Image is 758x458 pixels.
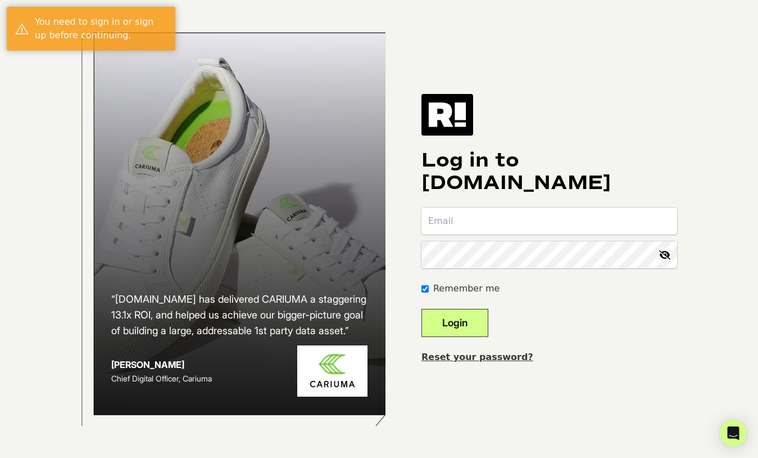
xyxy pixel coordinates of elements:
[421,149,677,194] h1: Log in to [DOMAIN_NAME]
[720,420,747,447] div: Open Intercom Messenger
[421,208,677,235] input: Email
[297,345,367,397] img: Cariuma
[111,291,367,339] h2: “[DOMAIN_NAME] has delivered CARIUMA a staggering 13.1x ROI, and helped us achieve our bigger-pic...
[421,94,473,136] img: Retention.com
[421,352,533,362] a: Reset your password?
[111,374,212,383] span: Chief Digital Officer, Cariuma
[35,15,167,42] div: You need to sign in or sign up before continuing.
[421,309,488,337] button: Login
[111,359,184,370] strong: [PERSON_NAME]
[433,282,500,295] label: Remember me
